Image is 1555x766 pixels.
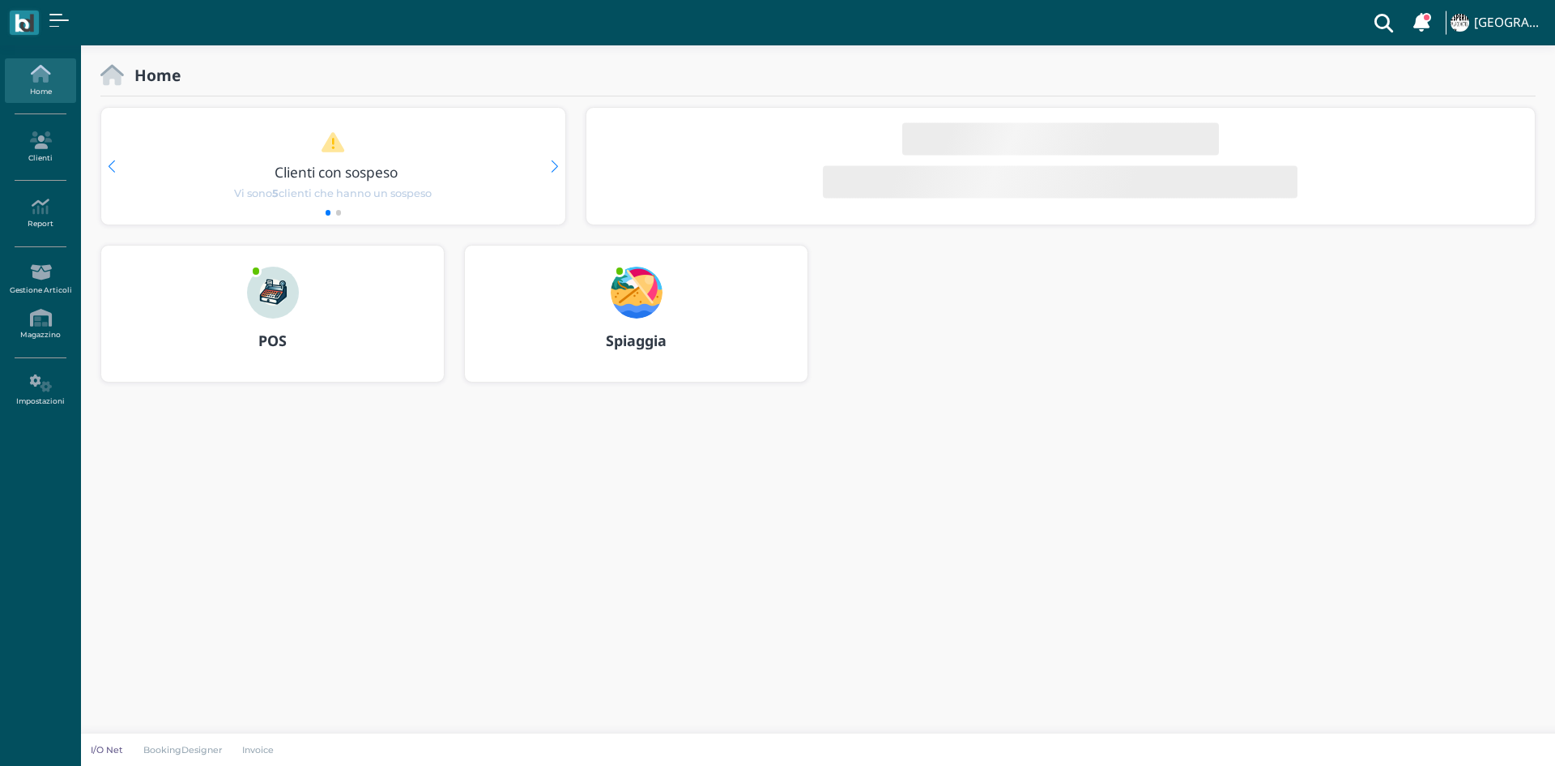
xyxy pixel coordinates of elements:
h2: Home [124,66,181,83]
b: POS [258,331,287,350]
img: ... [247,267,299,319]
a: ... Spiaggia [464,245,808,402]
a: Gestione Articoli [5,257,75,302]
a: Clienti con sospeso Vi sono5clienti che hanno un sospeso [132,131,534,201]
div: 1 / 2 [101,108,565,225]
b: 5 [272,187,279,199]
a: Magazzino [5,302,75,347]
div: Previous slide [108,160,115,173]
a: Home [5,58,75,103]
b: Spiaggia [606,331,667,350]
img: ... [1451,14,1468,32]
a: ... POS [100,245,445,402]
h4: [GEOGRAPHIC_DATA] [1474,16,1545,30]
h3: Clienti con sospeso [135,165,537,180]
div: Next slide [551,160,558,173]
a: Impostazioni [5,368,75,413]
a: ... [GEOGRAPHIC_DATA] [1448,3,1545,42]
a: Report [5,191,75,236]
img: ... [611,267,662,319]
iframe: Help widget launcher [1440,716,1541,752]
a: Clienti [5,125,75,169]
span: Vi sono clienti che hanno un sospeso [234,186,432,201]
img: logo [15,14,33,32]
